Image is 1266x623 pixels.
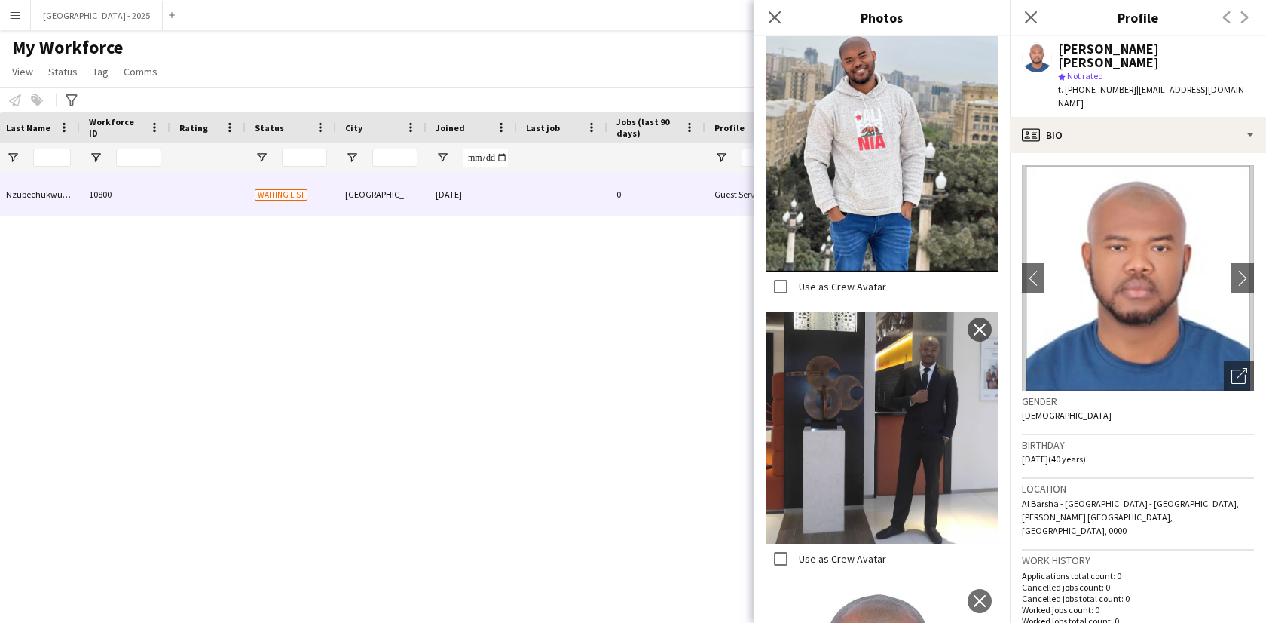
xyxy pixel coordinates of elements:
input: Profile Filter Input [742,149,793,167]
div: 0 [607,173,705,215]
p: Worked jobs count: 0 [1022,604,1254,615]
input: Joined Filter Input [463,149,508,167]
h3: Location [1022,482,1254,496]
label: Use as Crew Avatar [796,280,886,293]
h3: Photos [754,8,1010,27]
span: Profile [714,122,745,133]
p: Cancelled jobs total count: 0 [1022,593,1254,604]
button: Open Filter Menu [89,151,102,164]
span: Jobs (last 90 days) [616,116,678,139]
span: Not rated [1067,70,1103,81]
app-action-btn: Advanced filters [63,91,81,109]
button: Open Filter Menu [345,151,359,164]
div: Guest Services Team [705,173,802,215]
div: [DATE] [427,173,517,215]
p: Cancelled jobs count: 0 [1022,582,1254,593]
span: | [EMAIL_ADDRESS][DOMAIN_NAME] [1058,84,1249,109]
span: Last Name [6,122,50,133]
div: 10800 [80,173,170,215]
span: Status [48,65,78,78]
a: Status [42,62,84,81]
h3: Gender [1022,394,1254,408]
span: [DATE] (40 years) [1022,453,1086,465]
a: Tag [87,62,115,81]
a: View [6,62,39,81]
span: View [12,65,33,78]
input: Last Name Filter Input [33,149,71,167]
span: t. [PHONE_NUMBER] [1058,84,1136,95]
span: Workforce ID [89,116,143,139]
p: Applications total count: 0 [1022,570,1254,582]
div: [PERSON_NAME] [PERSON_NAME] [1058,42,1254,69]
button: Open Filter Menu [436,151,449,164]
span: Status [255,122,284,133]
span: Comms [124,65,157,78]
span: Waiting list [255,189,307,201]
button: Open Filter Menu [255,151,268,164]
h3: Profile [1010,8,1266,27]
img: Crew avatar or photo [1022,165,1254,391]
button: Open Filter Menu [6,151,20,164]
span: Last job [526,122,560,133]
span: [DEMOGRAPHIC_DATA] [1022,410,1112,421]
div: [GEOGRAPHIC_DATA] [336,173,427,215]
h3: Birthday [1022,438,1254,452]
h3: Work history [1022,554,1254,567]
span: Al Barsha - [GEOGRAPHIC_DATA] - [GEOGRAPHIC_DATA], [PERSON_NAME] [GEOGRAPHIC_DATA], [GEOGRAPHIC_D... [1022,498,1239,536]
button: [GEOGRAPHIC_DATA] - 2025 [31,1,163,30]
span: My Workforce [12,36,123,59]
label: Use as Crew Avatar [796,552,886,566]
div: Bio [1010,117,1266,153]
img: Crew photo 869247 [766,311,998,544]
span: Tag [93,65,109,78]
span: Rating [179,122,208,133]
input: City Filter Input [372,149,417,167]
span: City [345,122,362,133]
div: Open photos pop-in [1224,361,1254,391]
span: Joined [436,122,465,133]
button: Open Filter Menu [714,151,728,164]
input: Workforce ID Filter Input [116,149,161,167]
a: Comms [118,62,164,81]
input: Status Filter Input [282,149,327,167]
